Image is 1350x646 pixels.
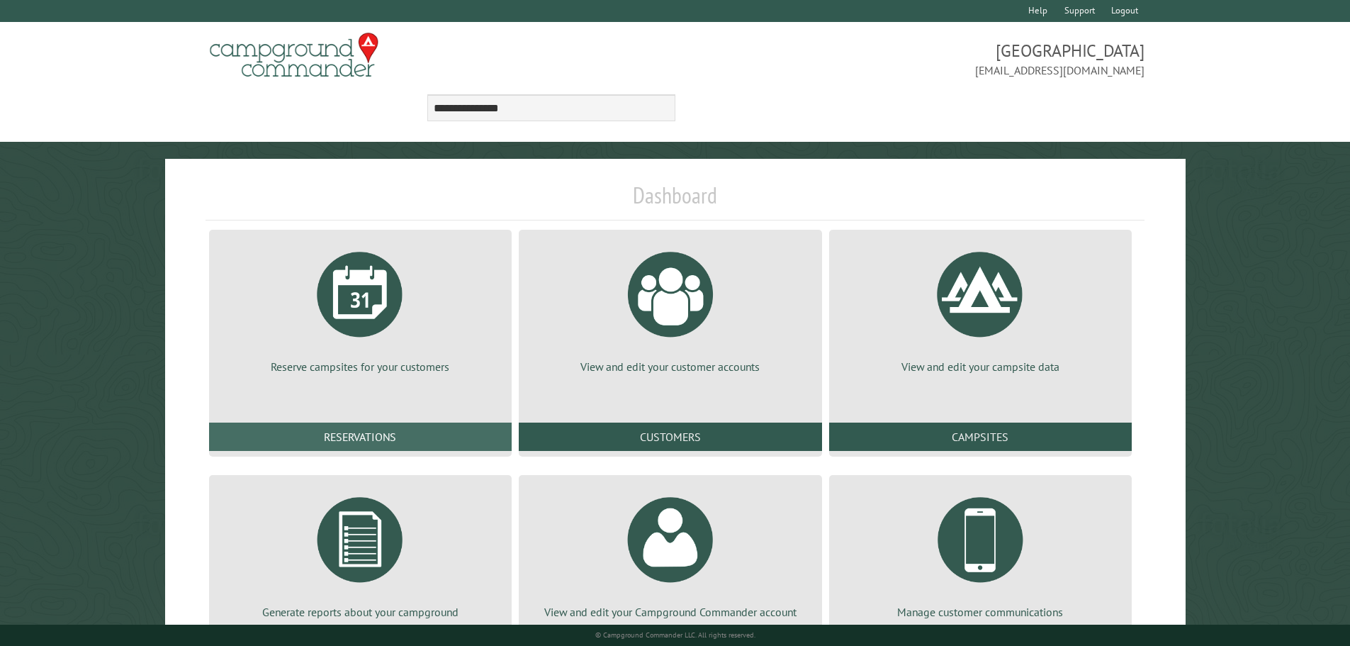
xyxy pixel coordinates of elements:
[675,39,1145,79] span: [GEOGRAPHIC_DATA] [EMAIL_ADDRESS][DOMAIN_NAME]
[536,359,804,374] p: View and edit your customer accounts
[226,604,495,620] p: Generate reports about your campground
[226,486,495,620] a: Generate reports about your campground
[829,423,1132,451] a: Campsites
[846,241,1115,374] a: View and edit your campsite data
[226,241,495,374] a: Reserve campsites for your customers
[536,486,804,620] a: View and edit your Campground Commander account
[846,604,1115,620] p: Manage customer communications
[226,359,495,374] p: Reserve campsites for your customers
[206,182,1145,221] h1: Dashboard
[595,630,755,640] small: © Campground Commander LLC. All rights reserved.
[536,241,804,374] a: View and edit your customer accounts
[536,604,804,620] p: View and edit your Campground Commander account
[846,486,1115,620] a: Manage customer communications
[846,359,1115,374] p: View and edit your campsite data
[519,423,821,451] a: Customers
[209,423,512,451] a: Reservations
[206,28,383,83] img: Campground Commander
